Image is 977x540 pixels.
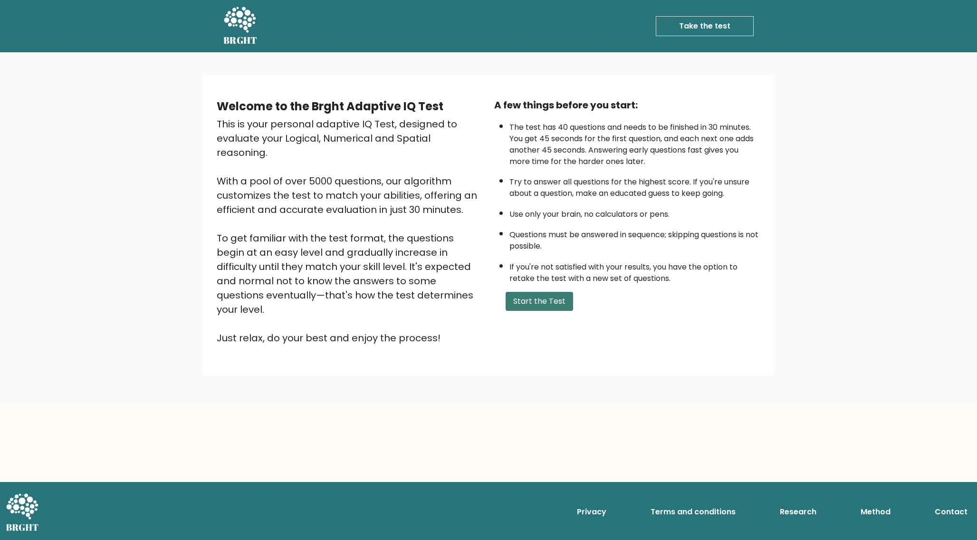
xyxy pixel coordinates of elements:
li: Questions must be answered in sequence; skipping questions is not possible. [509,224,760,252]
b: Welcome to the Brght Adaptive IQ Test [217,98,443,114]
button: Start the Test [506,292,573,311]
li: If you're not satisfied with your results, you have the option to retake the test with a new set ... [509,257,760,284]
li: Try to answer all questions for the highest score. If you're unsure about a question, make an edu... [509,172,760,199]
a: Terms and conditions [647,502,739,521]
a: Research [776,502,820,521]
div: This is your personal adaptive IQ Test, designed to evaluate your Logical, Numerical and Spatial ... [217,117,483,345]
a: Contact [931,502,971,521]
a: Take the test [656,16,754,36]
h5: BRGHT [223,35,258,46]
li: Use only your brain, no calculators or pens. [509,204,760,220]
li: The test has 40 questions and needs to be finished in 30 minutes. You get 45 seconds for the firs... [509,117,760,167]
a: BRGHT [223,4,258,48]
a: Method [857,502,894,521]
div: A few things before you start: [494,98,760,112]
a: Privacy [573,502,610,521]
